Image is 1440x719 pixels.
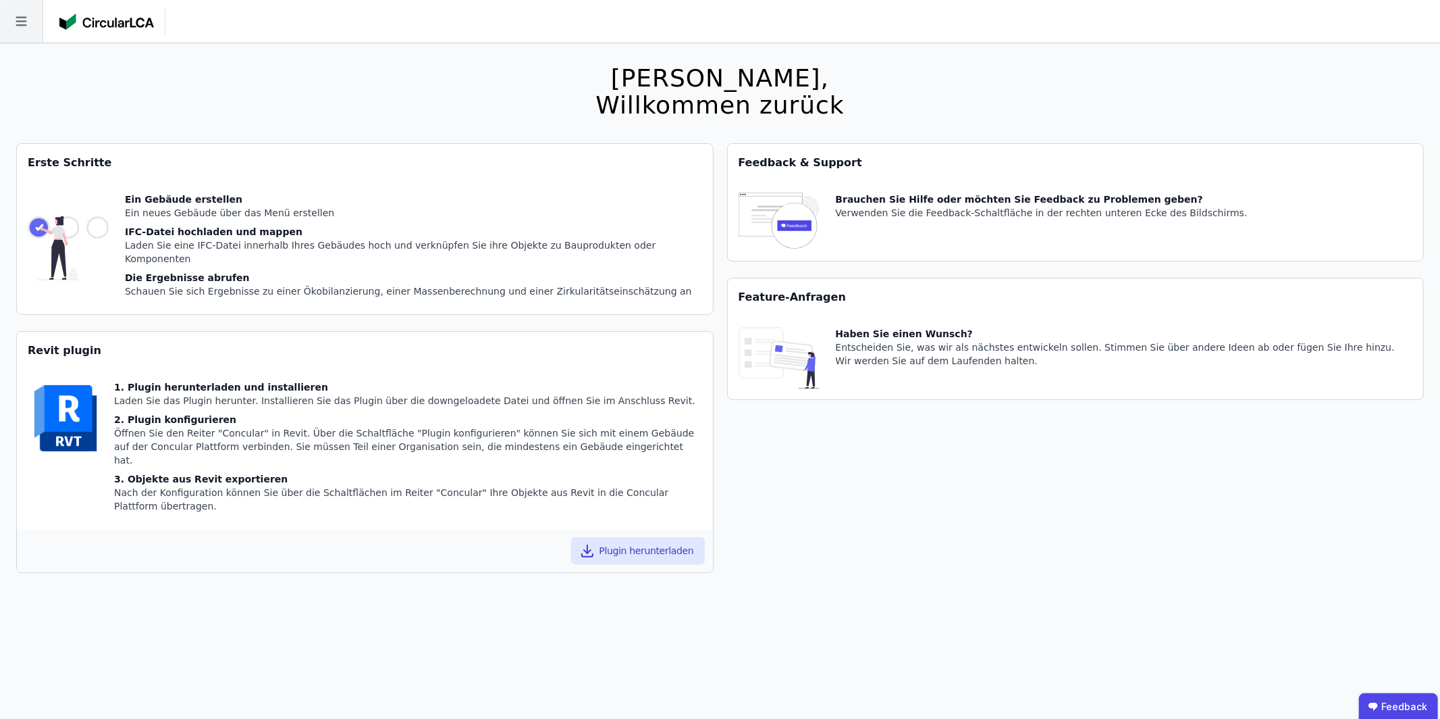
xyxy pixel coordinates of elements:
div: Feedback & Support [728,144,1424,182]
div: Brauchen Sie Hilfe oder möchten Sie Feedback zu Problemen geben? [836,193,1248,206]
img: feature_request_tile-UiXE1qGU.svg [739,327,820,389]
div: 2. Plugin konfigurieren [114,413,702,426]
div: Feature-Anfragen [728,278,1424,316]
div: Die Ergebnisse abrufen [125,271,702,284]
div: Nach der Konfiguration können Sie über die Schaltflächen im Reiter "Concular" Ihre Objekte aus Re... [114,486,702,513]
img: getting_started_tile-DrF_GRSv.svg [28,193,109,303]
img: feedback-icon-HCTs5lye.svg [739,193,820,250]
div: Willkommen zurück [595,92,844,119]
img: revit-YwGVQcbs.svg [28,380,103,456]
div: Erste Schritte [17,144,713,182]
div: IFC-Datei hochladen und mappen [125,225,702,239]
div: Ein neues Gebäude über das Menü erstellen [125,206,702,220]
div: Verwenden Sie die Feedback-Schaltfläche in der rechten unteren Ecke des Bildschirms. [836,206,1248,220]
div: 3. Objekte aus Revit exportieren [114,472,702,486]
div: Revit plugin [17,332,713,370]
img: Concular [59,14,154,30]
div: Öffnen Sie den Reiter "Concular" in Revit. Über die Schaltfläche "Plugin konfigurieren" können Si... [114,426,702,467]
div: Entscheiden Sie, was wir als nächstes entwickeln sollen. Stimmen Sie über andere Ideen ab oder fü... [836,341,1413,368]
div: Schauen Sie sich Ergebnisse zu einer Ökobilanzierung, einer Massenberechnung und einer Zirkularit... [125,284,702,298]
button: Plugin herunterladen [571,537,705,564]
div: 1. Plugin herunterladen und installieren [114,380,702,394]
div: Laden Sie eine IFC-Datei innerhalb Ihres Gebäudes hoch und verknüpfen Sie ihre Objekte zu Bauprod... [125,239,702,266]
div: [PERSON_NAME], [595,65,844,92]
div: Ein Gebäude erstellen [125,193,702,206]
div: Laden Sie das Plugin herunter. Installieren Sie das Plugin über die downgeloadete Datei und öffne... [114,394,702,407]
div: Haben Sie einen Wunsch? [836,327,1413,341]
